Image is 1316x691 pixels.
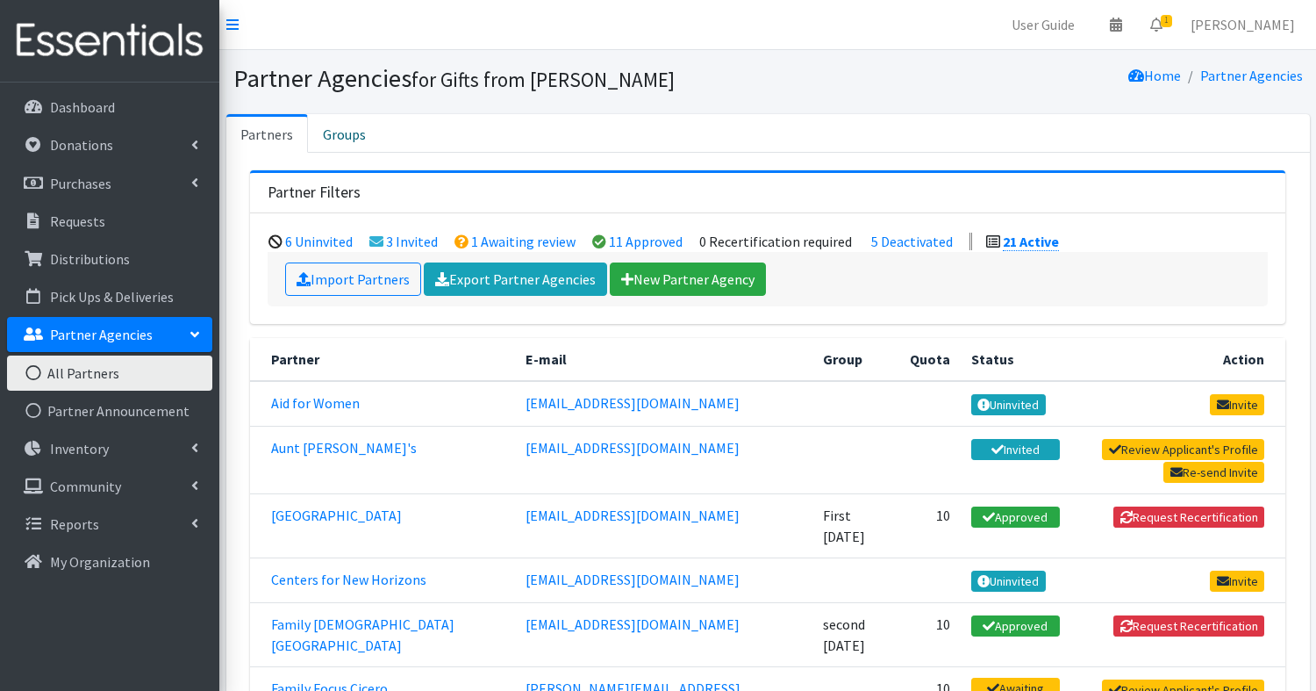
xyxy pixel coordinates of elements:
button: Request Recertification [1113,615,1264,637]
a: Purchases [7,166,212,201]
a: Aunt [PERSON_NAME]'s [271,439,417,457]
a: Home [1128,67,1181,84]
p: Inventory [50,440,109,457]
th: E-mail [515,338,812,381]
a: [EMAIL_ADDRESS][DOMAIN_NAME] [526,394,740,412]
a: Import Partners [285,263,421,296]
td: First [DATE] [812,493,899,558]
a: 1 Awaiting review [471,233,576,250]
a: [EMAIL_ADDRESS][DOMAIN_NAME] [526,571,740,588]
a: Uninvited [971,394,1046,415]
a: Reports [7,507,212,542]
p: Purchases [50,175,111,192]
h3: Partner Filters [268,184,361,202]
td: 10 [899,603,961,667]
a: Invite [1210,571,1264,592]
a: Partner Agencies [7,317,212,352]
button: Request Recertification [1113,507,1264,528]
a: Re-send Invite [1163,462,1264,483]
a: Review Applicant's Profile [1102,439,1264,460]
li: 0 Recertification required [699,233,852,250]
a: Pick Ups & Deliveries [7,279,212,314]
a: Inventory [7,431,212,466]
a: Approved [971,615,1060,637]
th: Action [1070,338,1285,381]
a: 21 Active [1003,233,1059,251]
a: My Organization [7,544,212,579]
a: Invited [971,439,1060,460]
a: [EMAIL_ADDRESS][DOMAIN_NAME] [526,507,740,524]
a: Partner Announcement [7,393,212,428]
a: Requests [7,204,212,239]
td: second [DATE] [812,603,899,667]
a: [EMAIL_ADDRESS][DOMAIN_NAME] [526,615,740,633]
a: Family [DEMOGRAPHIC_DATA][GEOGRAPHIC_DATA] [271,615,454,654]
a: Donations [7,127,212,162]
a: [PERSON_NAME] [1177,7,1309,42]
p: My Organization [50,553,150,571]
th: Quota [899,338,961,381]
a: Export Partner Agencies [424,263,607,296]
span: 1 [1161,15,1172,27]
a: 3 Invited [386,233,438,250]
a: Centers for New Horizons [271,571,426,588]
th: Group [812,338,899,381]
a: All Partners [7,356,212,391]
img: HumanEssentials [7,11,212,70]
p: Donations [50,136,113,154]
a: Community [7,469,212,504]
p: Community [50,478,121,495]
a: 6 Uninvited [285,233,353,250]
a: 11 Approved [609,233,683,250]
th: Status [961,338,1070,381]
a: Distributions [7,241,212,277]
a: Aid for Women [271,394,360,412]
p: Requests [50,212,105,230]
a: Partner Agencies [1200,67,1303,84]
a: Uninvited [971,571,1046,592]
a: User Guide [998,7,1089,42]
p: Dashboard [50,98,115,116]
h1: Partner Agencies [233,63,762,94]
a: 1 [1136,7,1177,42]
a: 5 Deactivated [871,233,953,250]
a: [EMAIL_ADDRESS][DOMAIN_NAME] [526,439,740,457]
a: [GEOGRAPHIC_DATA] [271,507,402,524]
a: Groups [308,114,381,153]
p: Partner Agencies [50,326,153,343]
small: for Gifts from [PERSON_NAME] [411,67,675,92]
p: Distributions [50,250,130,268]
td: 10 [899,493,961,558]
th: Partner [250,338,515,381]
a: Approved [971,507,1060,528]
a: New Partner Agency [610,263,766,296]
a: Partners [226,114,308,153]
p: Reports [50,515,99,533]
p: Pick Ups & Deliveries [50,288,174,306]
a: Dashboard [7,90,212,125]
a: Invite [1210,394,1264,415]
